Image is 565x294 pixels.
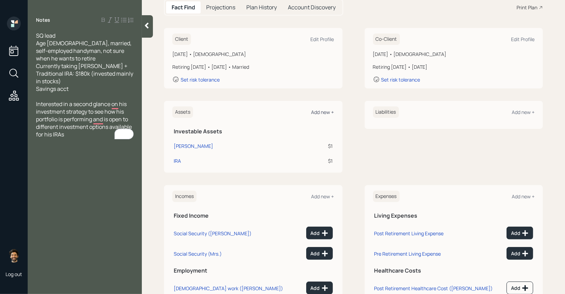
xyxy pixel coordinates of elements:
[172,106,193,118] h6: Assets
[511,36,535,42] div: Edit Profile
[306,247,333,260] button: Add
[312,157,333,164] div: $1
[373,34,400,45] h6: Co-Client
[6,271,22,277] div: Log out
[311,109,334,115] div: Add new +
[374,267,534,274] h5: Healthcare Costs
[511,230,529,237] div: Add
[311,36,334,42] div: Edit Profile
[172,63,334,70] div: Retiring [DATE] • [DATE] • Married
[181,76,220,83] div: Set risk tolerance
[511,250,529,257] div: Add
[36,17,50,23] label: Notes
[312,142,333,150] div: $1
[507,227,533,239] button: Add
[174,250,222,257] div: Social Security (Mrs.)
[174,142,213,150] div: [PERSON_NAME]
[246,4,277,11] h5: Plan History
[288,4,336,11] h5: Account Discovery
[517,4,537,11] div: Print Plan
[174,212,333,219] h5: Fixed Income
[174,128,333,135] h5: Investable Assets
[36,100,133,138] span: Interested in a second glance on his investment strategy to see how his portfolio is performing a...
[373,63,535,70] div: Retiring [DATE] • [DATE]
[172,34,191,45] h6: Client
[512,193,535,200] div: Add new +
[174,285,283,292] div: [DEMOGRAPHIC_DATA] work ([PERSON_NAME])
[311,250,328,257] div: Add
[172,4,195,11] h5: Fact Find
[174,267,333,274] h5: Employment
[381,76,420,83] div: Set risk tolerance
[374,250,441,257] div: Pre Retirement Living Expense
[374,212,534,219] h5: Living Expenses
[206,4,235,11] h5: Projections
[36,32,134,93] span: SQ lead Age [DEMOGRAPHIC_DATA], married, self-employed handyman, not sure when he wants to retire...
[172,50,334,58] div: [DATE] • [DEMOGRAPHIC_DATA]
[311,193,334,200] div: Add new +
[374,230,444,237] div: Post Retirement Living Expense
[373,191,400,202] h6: Expenses
[306,227,333,239] button: Add
[507,247,533,260] button: Add
[174,157,181,164] div: IRA
[36,32,134,138] div: To enrich screen reader interactions, please activate Accessibility in Grammarly extension settings
[311,285,328,292] div: Add
[172,191,197,202] h6: Incomes
[512,109,535,115] div: Add new +
[373,50,535,58] div: [DATE] • [DEMOGRAPHIC_DATA]
[373,106,399,118] h6: Liabilities
[311,230,328,237] div: Add
[511,285,529,292] div: Add
[374,285,493,292] div: Post Retirement Healthcare Cost ([PERSON_NAME])
[7,249,21,263] img: eric-schwartz-headshot.png
[174,230,252,237] div: Social Security ([PERSON_NAME])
